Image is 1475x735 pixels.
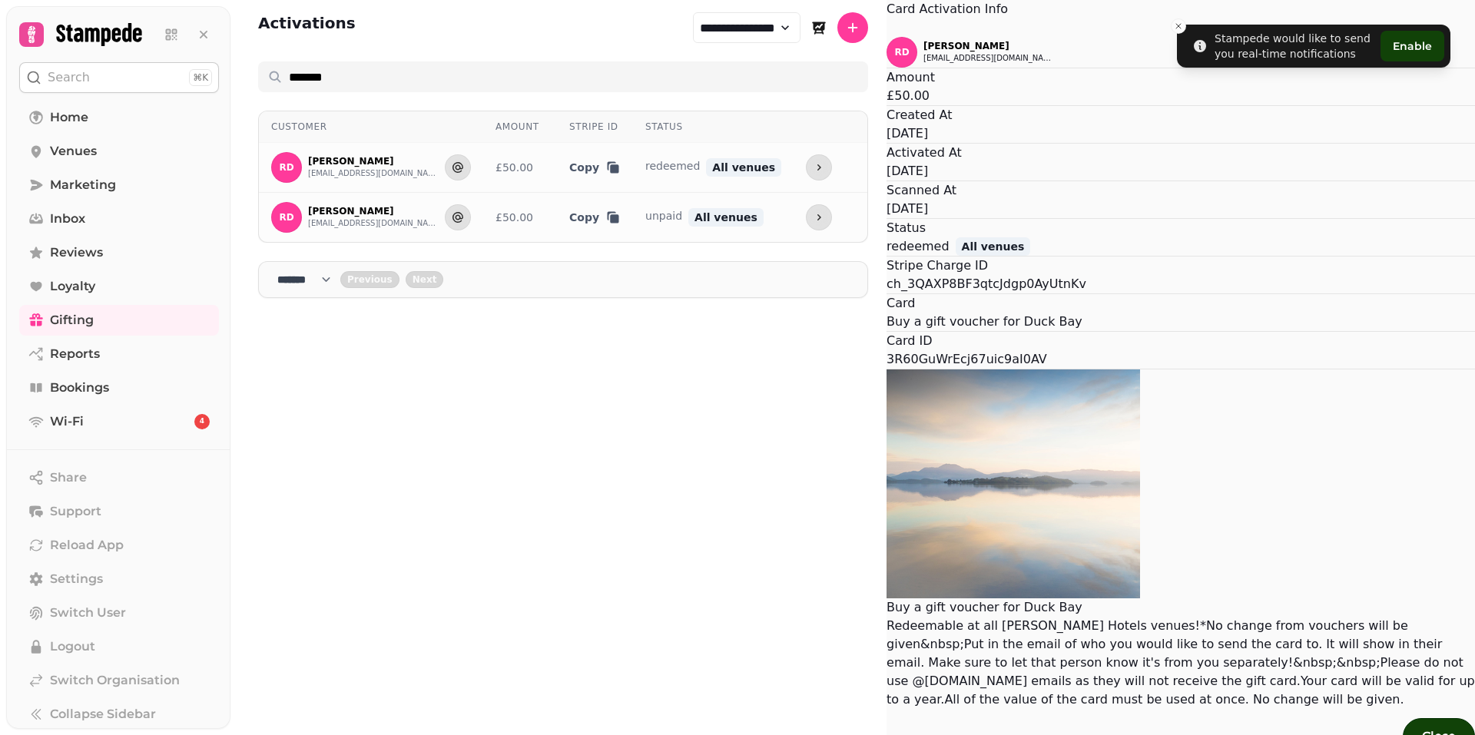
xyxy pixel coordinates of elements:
[496,160,545,175] div: £50.00
[569,121,621,133] div: Stripe ID
[258,12,356,43] h2: Activations
[688,208,764,227] span: All venues
[258,261,868,298] nav: Pagination
[50,671,180,690] span: Switch Organisation
[48,68,90,87] p: Search
[887,275,1475,293] p: ch_3QAXP8BF3qtcJdgp0AyUtnKv
[645,160,700,172] span: redeemed
[887,68,1475,87] p: Amount
[50,536,124,555] span: Reload App
[340,271,399,288] button: back
[706,158,781,177] span: All venues
[569,160,621,175] button: Copy
[50,412,84,431] span: Wi-Fi
[887,332,1475,350] p: Card ID
[887,106,1475,124] p: Created At
[445,154,471,180] button: Send to
[189,69,212,86] div: ⌘K
[887,124,1475,143] p: [DATE]
[887,257,1475,275] p: Stripe Charge ID
[50,210,85,228] span: Inbox
[645,210,682,222] span: unpaid
[956,237,1031,256] span: All venues
[50,705,156,723] span: Collapse Sidebar
[887,237,950,256] span: redeemed
[894,47,909,58] span: RD
[50,468,87,487] span: Share
[279,212,293,223] span: RD
[887,294,1475,313] p: Card
[496,210,545,225] div: £50.00
[887,219,1475,237] p: Status
[887,181,1475,200] p: Scanned At
[1381,31,1444,61] button: Enable
[50,108,88,127] span: Home
[887,200,1475,218] p: [DATE]
[271,121,471,133] div: Customer
[806,154,832,180] button: more
[887,87,1475,105] p: £50.00
[887,313,1475,331] p: Buy a gift voucher for Duck Bay
[569,210,621,225] button: Copy
[1171,18,1186,34] button: Close toast
[406,271,444,288] button: next
[887,598,1475,617] h4: Buy a gift voucher for Duck Bay
[50,345,100,363] span: Reports
[50,570,103,588] span: Settings
[200,416,204,427] span: 4
[887,162,1475,180] p: [DATE]
[50,142,97,161] span: Venues
[887,144,1475,162] p: Activated At
[413,275,437,284] span: Next
[279,162,293,173] span: RD
[806,204,832,230] button: more
[923,40,1475,52] p: [PERSON_NAME]
[50,604,126,622] span: Switch User
[50,176,116,194] span: Marketing
[1215,31,1374,61] div: Stampede would like to send you real-time notifications
[347,275,393,284] span: Previous
[308,205,439,217] p: [PERSON_NAME]
[50,637,95,656] span: Logout
[923,52,1054,65] button: [EMAIL_ADDRESS][DOMAIN_NAME]
[887,617,1475,709] div: Redeemable at all [PERSON_NAME] Hotels venues!*No change from vouchers will be given&nbsp;Put in ...
[645,121,781,133] div: Status
[50,243,103,262] span: Reviews
[50,277,95,296] span: Loyalty
[308,217,439,230] button: [EMAIL_ADDRESS][DOMAIN_NAME]
[50,311,94,329] span: Gifting
[887,369,1140,598] img: Buy a gift voucher for Duck Bay
[308,155,439,167] p: [PERSON_NAME]
[445,204,471,230] button: Send to
[308,167,439,180] button: [EMAIL_ADDRESS][DOMAIN_NAME]
[50,502,101,521] span: Support
[887,350,1475,369] p: 3R60GuWrEcj67uic9aI0AV
[496,121,545,133] div: Amount
[50,379,109,397] span: Bookings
